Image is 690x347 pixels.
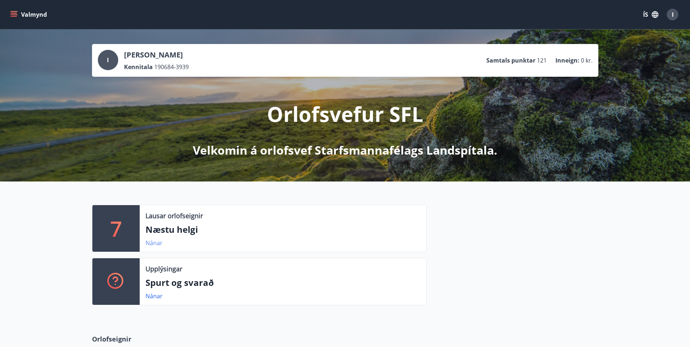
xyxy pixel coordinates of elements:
span: 121 [537,56,547,64]
span: 0 kr. [581,56,593,64]
p: 7 [110,215,122,242]
p: Samtals punktar [486,56,535,64]
span: I [107,56,109,64]
span: Orlofseignir [92,334,131,344]
span: 190684-3939 [154,63,189,71]
p: [PERSON_NAME] [124,50,189,60]
p: Spurt og svarað [145,276,420,289]
p: Lausar orlofseignir [145,211,203,220]
span: I [672,11,674,19]
p: Upplýsingar [145,264,182,274]
button: ÍS [639,8,662,21]
button: menu [9,8,50,21]
p: Velkomin á orlofsvef Starfsmannafélags Landspítala. [193,142,497,158]
p: Næstu helgi [145,223,420,236]
button: I [664,6,681,23]
p: Inneign : [555,56,579,64]
a: Nánar [145,292,163,300]
p: Orlofsvefur SFL [267,100,423,128]
p: Kennitala [124,63,153,71]
a: Nánar [145,239,163,247]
